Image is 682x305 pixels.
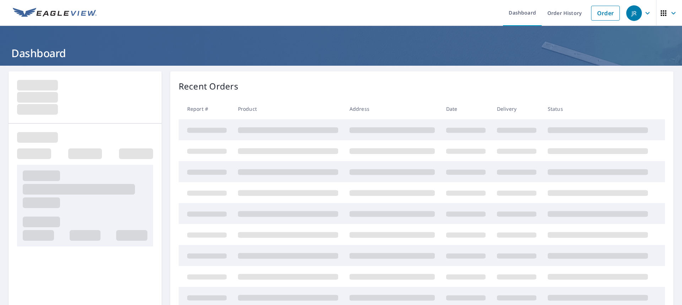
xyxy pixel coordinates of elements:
th: Address [344,98,440,119]
th: Status [542,98,654,119]
div: JR [626,5,642,21]
h1: Dashboard [9,46,673,60]
img: EV Logo [13,8,97,18]
a: Order [591,6,620,21]
th: Delivery [491,98,542,119]
p: Recent Orders [179,80,238,93]
th: Product [232,98,344,119]
th: Report # [179,98,232,119]
th: Date [440,98,491,119]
